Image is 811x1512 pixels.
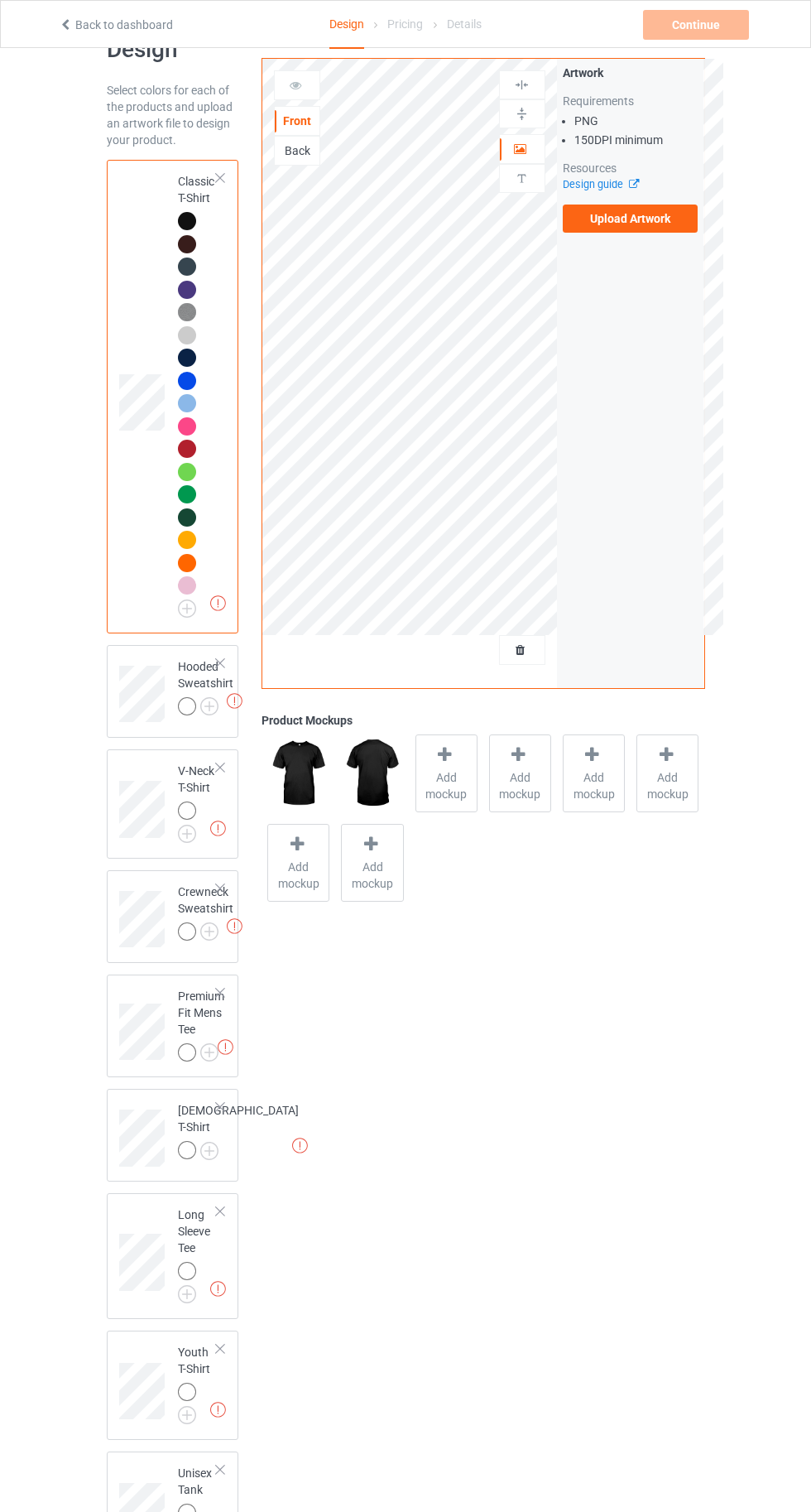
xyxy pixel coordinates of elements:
img: exclamation icon [227,693,242,709]
li: 150 DPI minimum [574,132,698,148]
div: V-Neck T-Shirt [107,749,239,859]
img: svg+xml;base64,PD94bWwgdmVyc2lvbj0iMS4wIiBlbmNvZGluZz0iVVRGLTgiPz4KPHN2ZyB3aWR0aD0iMjJweCIgaGVpZ2... [178,600,196,618]
div: Artwork [563,65,698,81]
span: Add mockup [564,769,624,802]
label: Upload Artwork [563,205,698,233]
div: Classic T-Shirt [107,160,239,633]
div: Youth T-Shirt [178,1344,218,1418]
img: exclamation icon [227,918,242,934]
div: Premium Fit Mens Tee [107,975,239,1078]
div: Back [275,142,319,159]
div: V-Neck T-Shirt [178,763,218,837]
li: PNG [574,113,698,129]
div: Add mockup [489,734,551,812]
div: Add mockup [636,734,698,812]
img: svg+xml;base64,PD94bWwgdmVyc2lvbj0iMS4wIiBlbmNvZGluZz0iVVRGLTgiPz4KPHN2ZyB3aWR0aD0iMjJweCIgaGVpZ2... [200,1142,218,1160]
div: Design [329,1,364,49]
div: Crewneck Sweatshirt [107,870,239,963]
img: heather_texture.png [178,303,196,321]
img: svg+xml;base64,PD94bWwgdmVyc2lvbj0iMS4wIiBlbmNvZGluZz0iVVRGLTgiPz4KPHN2ZyB3aWR0aD0iMjJweCIgaGVpZ2... [178,1285,196,1303]
span: Add mockup [416,769,477,802]
div: Crewneck Sweatshirt [178,884,233,940]
div: Select colors for each of the products and upload an artwork file to design your product. [107,82,239,148]
img: svg+xml;base64,PD94bWwgdmVyc2lvbj0iMS4wIiBlbmNvZGluZz0iVVRGLTgiPz4KPHN2ZyB3aWR0aD0iMjJweCIgaGVpZ2... [200,1043,218,1062]
img: regular.jpg [267,734,329,812]
span: Add mockup [490,769,550,802]
div: Requirements [563,93,698,109]
div: Add mockup [415,734,477,812]
div: [DEMOGRAPHIC_DATA] T-Shirt [107,1089,239,1182]
div: Details [447,1,482,47]
div: [DEMOGRAPHIC_DATA] T-Shirt [178,1102,299,1158]
img: exclamation icon [210,821,226,836]
img: svg%3E%0A [514,77,530,93]
img: exclamation icon [210,1281,226,1297]
img: svg+xml;base64,PD94bWwgdmVyc2lvbj0iMS4wIiBlbmNvZGluZz0iVVRGLTgiPz4KPHN2ZyB3aWR0aD0iMjJweCIgaGVpZ2... [178,1406,196,1424]
div: Resources [563,160,698,176]
img: exclamation icon [218,1039,233,1055]
img: svg+xml;base64,PD94bWwgdmVyc2lvbj0iMS4wIiBlbmNvZGluZz0iVVRGLTgiPz4KPHN2ZyB3aWR0aD0iMjJweCIgaGVpZ2... [178,825,196,843]
div: Long Sleeve Tee [178,1206,218,1298]
h1: Design [107,35,239,65]
div: Hooded Sweatshirt [107,645,239,738]
div: Add mockup [267,824,329,902]
img: svg+xml;base64,PD94bWwgdmVyc2lvbj0iMS4wIiBlbmNvZGluZz0iVVRGLTgiPz4KPHN2ZyB3aWR0aD0iMjJweCIgaGVpZ2... [200,697,218,715]
div: Add mockup [563,734,625,812]
div: Product Mockups [262,712,704,729]
span: Add mockup [342,859,402,892]
img: svg%3E%0A [514,106,530,122]
img: exclamation icon [210,1402,226,1418]
div: Youth T-Shirt [107,1331,239,1440]
div: Front [275,113,319,129]
img: svg%3E%0A [514,171,530,186]
div: Add mockup [341,824,403,902]
span: Add mockup [637,769,698,802]
a: Back to dashboard [59,18,173,31]
div: Classic T-Shirt [178,173,218,612]
img: regular.jpg [341,734,403,812]
div: Hooded Sweatshirt [178,658,233,715]
span: Add mockup [268,859,329,892]
a: Design guide [563,178,638,190]
img: svg+xml;base64,PD94bWwgdmVyc2lvbj0iMS4wIiBlbmNvZGluZz0iVVRGLTgiPz4KPHN2ZyB3aWR0aD0iMjJweCIgaGVpZ2... [200,922,218,941]
div: Pricing [387,1,423,47]
div: Premium Fit Mens Tee [178,988,224,1061]
img: exclamation icon [210,595,226,611]
div: Long Sleeve Tee [107,1193,239,1319]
